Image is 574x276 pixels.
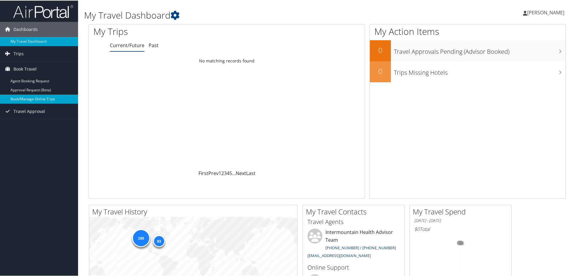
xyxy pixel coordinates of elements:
[153,235,165,247] div: 93
[325,244,396,250] a: [PHONE_NUMBER] / [PHONE_NUMBER]
[394,65,566,76] h3: Trips Missing Hotels
[236,169,246,176] a: Next
[523,3,570,21] a: [PERSON_NAME]
[307,263,400,271] h3: Online Support
[414,217,507,223] h6: [DATE] - [DATE]
[370,61,566,82] a: 0Trips Missing Hotels
[304,228,403,260] li: Intermountain Health Advisor Team
[14,21,38,36] span: Dashboards
[14,61,37,76] span: Book Travel
[13,4,73,18] img: airportal-logo.png
[93,25,245,37] h1: My Trips
[306,206,404,216] h2: My Travel Contacts
[370,25,566,37] h1: My Action Items
[229,169,232,176] a: 5
[227,169,229,176] a: 4
[224,169,227,176] a: 3
[370,40,566,61] a: 0Travel Approvals Pending (Advisor Booked)
[414,225,420,232] span: $0
[394,44,566,55] h3: Travel Approvals Pending (Advisor Booked)
[14,103,45,118] span: Travel Approval
[370,44,391,55] h2: 0
[84,8,408,21] h1: My Travel Dashboard
[14,46,24,61] span: Trips
[414,225,507,232] h6: Total
[219,169,221,176] a: 1
[89,55,365,66] td: No matching records found
[370,65,391,76] h2: 0
[132,229,150,247] div: 190
[110,41,144,48] a: Current/Future
[527,9,564,15] span: [PERSON_NAME]
[149,41,159,48] a: Past
[232,169,236,176] span: …
[221,169,224,176] a: 2
[307,252,371,258] a: [EMAIL_ADDRESS][DOMAIN_NAME]
[246,169,255,176] a: Last
[307,217,400,226] h3: Travel Agents
[198,169,208,176] a: First
[208,169,219,176] a: Prev
[413,206,511,216] h2: My Travel Spend
[92,206,297,216] h2: My Travel History
[458,241,463,244] tspan: 0%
